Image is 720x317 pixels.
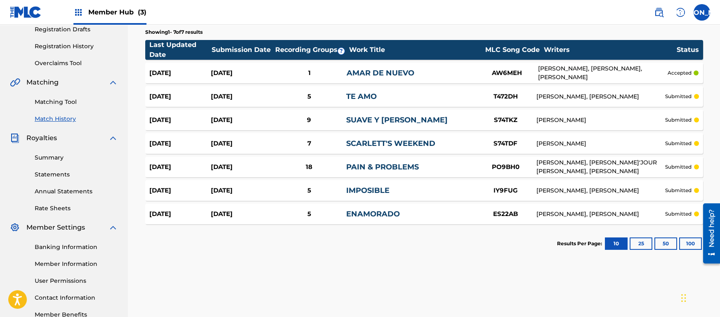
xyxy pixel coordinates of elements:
[211,68,272,78] div: [DATE]
[557,240,604,247] p: Results Per Page:
[679,237,702,250] button: 100
[211,92,272,101] div: [DATE]
[211,186,272,195] div: [DATE]
[10,133,20,143] img: Royalties
[35,277,118,285] a: User Permissions
[272,68,346,78] div: 1
[10,77,20,87] img: Matching
[347,68,414,77] a: AMAR DE NUEVO
[272,209,346,219] div: 5
[665,210,692,218] p: submitted
[672,4,689,21] div: Help
[35,42,118,51] a: Registration History
[482,45,543,55] div: MLC Song Code
[544,45,676,55] div: Writers
[73,7,83,17] img: Top Rightsholders
[211,209,272,219] div: [DATE]
[212,45,274,55] div: Submission Date
[138,8,146,16] span: (3)
[346,92,377,101] a: TE AMO
[651,4,667,21] a: Public Search
[665,93,692,100] p: submitted
[665,140,692,147] p: submitted
[536,210,665,218] div: [PERSON_NAME], [PERSON_NAME]
[338,48,345,54] span: ?
[149,68,211,78] div: [DATE]
[35,25,118,34] a: Registration Drafts
[681,286,686,310] div: Drag
[149,209,211,219] div: [DATE]
[26,223,85,232] span: Member Settings
[474,139,536,148] div: S74TDF
[346,115,448,124] a: SUAVE Y [PERSON_NAME]
[272,186,346,195] div: 5
[675,7,685,17] img: help
[346,162,419,171] a: PAIN & PROBLEMS
[10,6,42,18] img: MLC Logo
[108,77,118,87] img: expand
[346,209,400,218] a: ENAMORADO
[697,200,720,267] iframe: Resource Center
[476,68,538,78] div: AW6MEH
[654,7,664,17] img: search
[346,139,435,148] a: SCARLETT'S WEEKEND
[149,162,211,172] div: [DATE]
[35,243,118,251] a: Banking Information
[679,277,720,317] iframe: Chat Widget
[665,116,692,124] p: submitted
[630,237,652,250] button: 25
[35,59,118,68] a: Overclaims Tool
[211,115,272,125] div: [DATE]
[538,64,668,82] div: [PERSON_NAME], [PERSON_NAME], [PERSON_NAME]
[35,294,118,302] a: Contact Information
[149,115,211,125] div: [DATE]
[474,162,536,172] div: PO9BH0
[654,237,677,250] button: 50
[605,237,628,250] button: 10
[274,45,348,55] div: Recording Groups
[35,98,118,106] a: Matching Tool
[474,186,536,195] div: IY9FUG
[349,45,481,55] div: Work Title
[272,139,346,148] div: 7
[536,139,665,148] div: [PERSON_NAME]
[149,186,211,195] div: [DATE]
[536,186,665,195] div: [PERSON_NAME], [PERSON_NAME]
[694,4,710,21] div: User Menu
[272,92,346,101] div: 5
[108,223,118,232] img: expand
[211,139,272,148] div: [DATE]
[35,187,118,196] a: Annual Statements
[474,92,536,101] div: T472DH
[536,116,665,124] div: [PERSON_NAME]
[665,187,692,194] p: submitted
[88,7,146,17] span: Member Hub
[149,40,211,60] div: Last Updated Date
[272,115,346,125] div: 9
[108,133,118,143] img: expand
[35,153,118,162] a: Summary
[474,115,536,125] div: S74TKZ
[665,163,692,171] p: submitted
[536,158,665,176] div: [PERSON_NAME], [PERSON_NAME]'JOUR [PERSON_NAME], [PERSON_NAME]
[346,186,390,195] a: IMPOSIBLE
[35,170,118,179] a: Statements
[35,204,118,213] a: Rate Sheets
[26,77,59,87] span: Matching
[149,139,211,148] div: [DATE]
[536,92,665,101] div: [PERSON_NAME], [PERSON_NAME]
[35,260,118,268] a: Member Information
[35,115,118,123] a: Match History
[667,69,691,77] p: accepted
[474,209,536,219] div: ES22AB
[676,45,699,55] div: Status
[10,223,20,232] img: Member Settings
[149,92,211,101] div: [DATE]
[211,162,272,172] div: [DATE]
[272,162,346,172] div: 18
[145,28,203,36] p: Showing 1 - 7 of 7 results
[26,133,57,143] span: Royalties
